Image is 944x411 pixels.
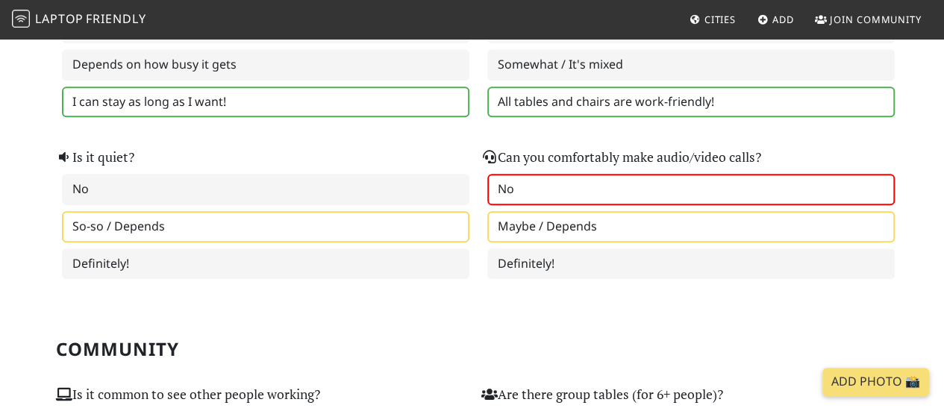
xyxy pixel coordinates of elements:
[481,147,761,168] label: Can you comfortably make audio/video calls?
[56,147,134,168] label: Is it quiet?
[62,248,469,280] label: Definitely!
[751,6,800,33] a: Add
[772,13,794,26] span: Add
[12,7,146,33] a: LaptopFriendly LaptopFriendly
[822,368,929,396] a: Add Photo 📸
[487,174,895,205] label: No
[56,339,889,360] h2: Community
[62,211,469,242] label: So-so / Depends
[487,49,895,81] label: Somewhat / It's mixed
[86,10,146,27] span: Friendly
[487,211,895,242] label: Maybe / Depends
[487,87,895,118] label: All tables and chairs are work-friendly!
[704,13,736,26] span: Cities
[830,13,922,26] span: Join Community
[62,87,469,118] label: I can stay as long as I want!
[12,10,30,28] img: LaptopFriendly
[684,6,742,33] a: Cities
[481,384,723,405] label: Are there group tables (for 6+ people)?
[62,174,469,205] label: No
[62,49,469,81] label: Depends on how busy it gets
[56,384,320,405] label: Is it common to see other people working?
[35,10,84,27] span: Laptop
[809,6,928,33] a: Join Community
[487,248,895,280] label: Definitely!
